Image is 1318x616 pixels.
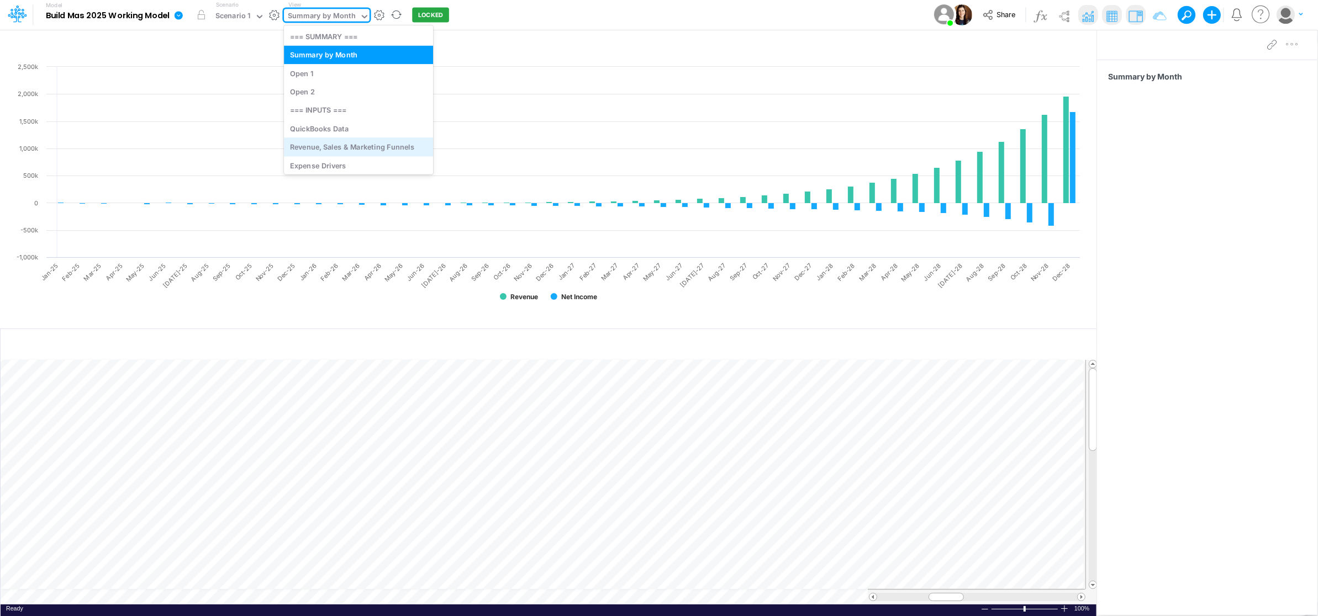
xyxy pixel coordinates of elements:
span: Ready [6,605,23,612]
text: May-25 [124,262,146,283]
label: View [288,1,301,9]
text: Sep-27 [729,262,749,282]
a: Notifications [1231,8,1243,21]
text: Net Income [561,293,597,301]
text: Aug-26 [447,262,469,283]
div: Revenue, Sales & Marketing Funnels [284,138,433,156]
div: Open 2 [284,82,433,100]
text: Feb-28 [836,262,856,282]
text: [DATE]-25 [162,262,189,289]
text: 500k [23,172,38,179]
text: Revenue [510,293,538,301]
img: User Image Icon [951,4,972,25]
text: [DATE]-26 [420,262,447,289]
b: Build Mas 2025 Working Model [46,11,170,21]
text: May-26 [383,262,404,283]
text: Oct-28 [1009,262,1029,282]
div: Scenario 1 [215,10,251,23]
text: Mar-26 [340,262,361,282]
text: Feb-27 [578,262,598,282]
div: Zoom level [1074,604,1091,613]
text: May-28 [899,262,921,283]
text: 2,500k [18,63,38,71]
text: Sep-26 [470,262,490,282]
div: Zoom In [1060,604,1069,613]
text: Mar-25 [82,262,103,282]
label: Scenario [216,1,239,9]
text: -500k [20,226,38,234]
text: [DATE]-27 [679,262,706,289]
text: Jan-27 [557,262,577,282]
img: User Image Icon [931,2,956,27]
button: Share [977,7,1023,24]
div: Zoom [1024,606,1026,612]
text: Oct-26 [492,262,512,282]
label: Model [46,2,62,9]
text: Aug-27 [706,262,727,283]
text: May-27 [641,262,662,283]
input: Type a title here [9,34,978,57]
div: Open 1 [284,64,433,82]
text: Dec-26 [534,262,555,282]
text: Dec-28 [1051,262,1072,282]
text: Apr-27 [621,262,641,282]
text: Nov-25 [254,262,275,283]
text: Jun-27 [664,262,684,282]
text: [DATE]-28 [937,262,964,289]
div: Summary by Month [288,10,355,23]
text: Mar-28 [857,262,878,282]
text: Apr-26 [362,262,383,282]
text: 1,500k [19,118,38,125]
input: Type a title here [10,333,856,356]
text: Mar-27 [599,262,620,282]
text: Nov-26 [513,262,534,283]
text: Aug-25 [189,262,210,283]
text: Feb-25 [61,262,81,282]
div: Summary by Month [284,46,433,64]
text: Jan-25 [39,262,60,282]
text: Jan-28 [815,262,835,282]
div: Zoom [991,604,1060,613]
div: In Ready mode [6,604,23,613]
div: QuickBooks Data [284,119,433,137]
text: Dec-25 [276,262,296,282]
text: -1,000k [17,253,38,261]
span: Share [997,10,1015,18]
text: Jan-26 [298,262,318,282]
text: Dec-27 [793,262,814,282]
text: Nov-27 [771,262,792,282]
text: Apr-25 [104,262,124,282]
text: Nov-28 [1029,262,1050,283]
text: Apr-28 [879,262,900,282]
div: Expense Drivers [284,156,433,174]
text: Sep-28 [987,262,1007,282]
text: Jun-25 [147,262,167,282]
text: Sep-25 [212,262,232,282]
text: Jun-28 [922,262,942,282]
text: Oct-25 [234,262,254,282]
text: Jun-26 [405,262,425,282]
text: 0 [34,199,38,207]
text: 1,000k [19,145,38,152]
text: Aug-28 [964,262,985,283]
text: Oct-27 [751,262,770,281]
text: Feb-26 [319,262,339,282]
text: 2,000k [18,90,38,98]
span: 100% [1074,604,1091,613]
div: === SUMMARY === [284,27,433,45]
div: Zoom Out [980,605,989,613]
button: LOCKED [412,8,449,23]
iframe: FastComments [1108,91,1317,244]
div: === INPUTS === [284,101,433,119]
span: Summary by Month [1108,71,1311,82]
